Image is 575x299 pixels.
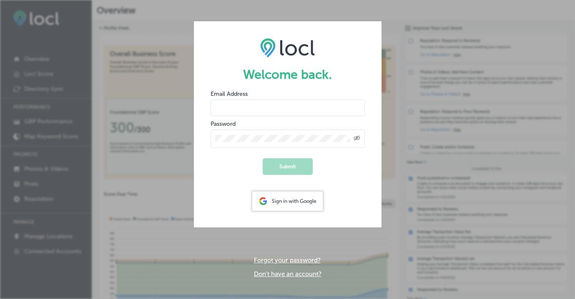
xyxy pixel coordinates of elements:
a: Forgot your password? [254,257,321,264]
label: Password [211,120,236,127]
div: Sign in with Google [252,192,323,211]
a: Don't have an account? [254,270,321,278]
img: LOCL logo [260,38,315,57]
label: Email Address [211,90,248,97]
span: Toggle password visibility [354,135,360,142]
button: Submit [263,158,313,175]
h1: Welcome back. [211,67,365,82]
